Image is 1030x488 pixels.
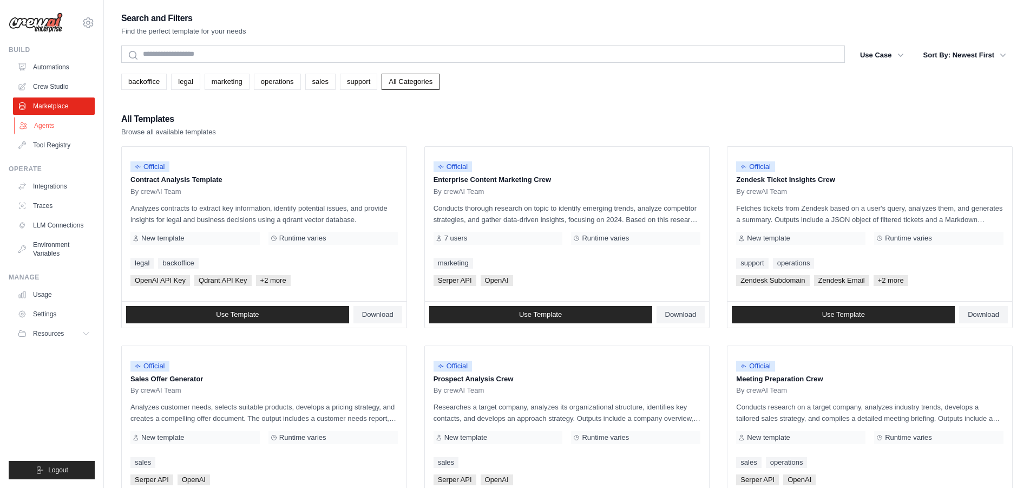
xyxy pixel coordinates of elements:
[429,306,652,323] a: Use Template
[121,127,216,138] p: Browse all available templates
[194,275,252,286] span: Qdrant API Key
[434,374,701,385] p: Prospect Analysis Crew
[736,374,1003,385] p: Meeting Preparation Crew
[9,12,63,33] img: Logo
[13,58,95,76] a: Automations
[959,306,1008,323] a: Download
[13,305,95,323] a: Settings
[130,457,155,468] a: sales
[657,306,705,323] a: Download
[13,197,95,214] a: Traces
[736,474,779,485] span: Serper API
[382,74,439,90] a: All Categories
[736,161,775,172] span: Official
[33,329,64,338] span: Resources
[126,306,349,323] a: Use Template
[814,275,869,286] span: Zendesk Email
[13,286,95,303] a: Usage
[13,178,95,195] a: Integrations
[158,258,198,269] a: backoffice
[732,306,955,323] a: Use Template
[340,74,377,90] a: support
[130,361,169,372] span: Official
[736,401,1003,424] p: Conducts research on a target company, analyzes industry trends, develops a tailored sales strate...
[434,275,476,286] span: Serper API
[434,361,473,372] span: Official
[13,136,95,154] a: Tool Registry
[444,433,487,442] span: New template
[130,187,181,196] span: By crewAI Team
[766,457,808,468] a: operations
[736,258,768,269] a: support
[48,466,68,474] span: Logout
[481,474,513,485] span: OpenAI
[121,26,246,37] p: Find the perfect template for your needs
[130,386,181,395] span: By crewAI Team
[736,174,1003,185] p: Zendesk Ticket Insights Crew
[178,474,210,485] span: OpenAI
[854,45,910,65] button: Use Case
[256,275,291,286] span: +2 more
[665,310,697,319] span: Download
[773,258,815,269] a: operations
[9,45,95,54] div: Build
[444,234,468,243] span: 7 users
[434,457,458,468] a: sales
[736,275,809,286] span: Zendesk Subdomain
[434,386,484,395] span: By crewAI Team
[130,474,173,485] span: Serper API
[968,310,999,319] span: Download
[254,74,301,90] a: operations
[481,275,513,286] span: OpenAI
[216,310,259,319] span: Use Template
[130,174,398,185] p: Contract Analysis Template
[747,433,790,442] span: New template
[353,306,402,323] a: Download
[9,461,95,479] button: Logout
[736,386,787,395] span: By crewAI Team
[9,165,95,173] div: Operate
[917,45,1013,65] button: Sort By: Newest First
[121,11,246,26] h2: Search and Filters
[121,74,167,90] a: backoffice
[736,187,787,196] span: By crewAI Team
[362,310,393,319] span: Download
[13,217,95,234] a: LLM Connections
[141,234,184,243] span: New template
[130,374,398,385] p: Sales Offer Generator
[885,234,932,243] span: Runtime varies
[519,310,562,319] span: Use Template
[582,234,629,243] span: Runtime varies
[434,401,701,424] p: Researches a target company, analyzes its organizational structure, identifies key contacts, and ...
[747,234,790,243] span: New template
[13,325,95,342] button: Resources
[736,457,761,468] a: sales
[279,234,326,243] span: Runtime varies
[434,203,701,225] p: Conducts thorough research on topic to identify emerging trends, analyze competitor strategies, a...
[736,203,1003,225] p: Fetches tickets from Zendesk based on a user's query, analyzes them, and generates a summary. Out...
[434,174,701,185] p: Enterprise Content Marketing Crew
[822,310,865,319] span: Use Template
[130,161,169,172] span: Official
[205,74,250,90] a: marketing
[434,187,484,196] span: By crewAI Team
[130,275,190,286] span: OpenAI API Key
[14,117,96,134] a: Agents
[885,433,932,442] span: Runtime varies
[130,401,398,424] p: Analyzes customer needs, selects suitable products, develops a pricing strategy, and creates a co...
[171,74,200,90] a: legal
[582,433,629,442] span: Runtime varies
[434,474,476,485] span: Serper API
[9,273,95,282] div: Manage
[141,433,184,442] span: New template
[130,203,398,225] p: Analyzes contracts to extract key information, identify potential issues, and provide insights fo...
[305,74,336,90] a: sales
[736,361,775,372] span: Official
[434,258,473,269] a: marketing
[130,258,154,269] a: legal
[279,433,326,442] span: Runtime varies
[13,78,95,95] a: Crew Studio
[13,236,95,262] a: Environment Variables
[13,97,95,115] a: Marketplace
[121,112,216,127] h2: All Templates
